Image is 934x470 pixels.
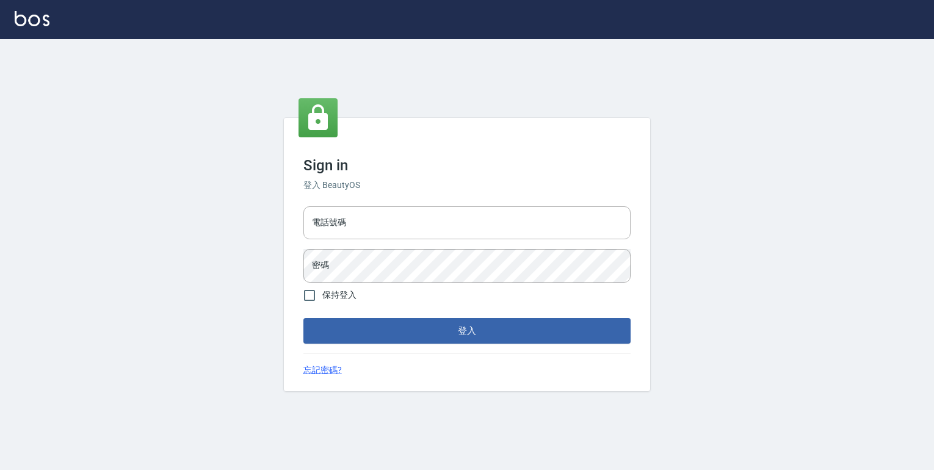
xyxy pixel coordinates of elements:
[303,364,342,377] a: 忘記密碼?
[303,179,631,192] h6: 登入 BeautyOS
[322,289,357,302] span: 保持登入
[303,318,631,344] button: 登入
[15,11,49,26] img: Logo
[303,157,631,174] h3: Sign in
